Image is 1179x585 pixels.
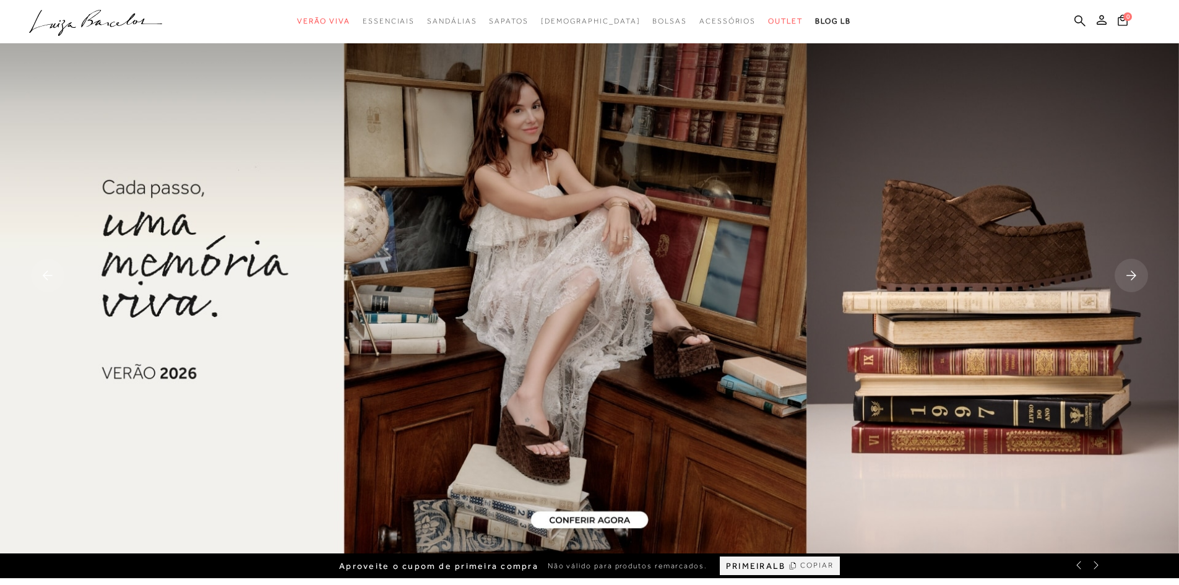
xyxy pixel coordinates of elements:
[297,17,350,25] span: Verão Viva
[1114,14,1131,30] button: 0
[548,561,707,571] span: Não válido para produtos remarcados.
[541,10,641,33] a: noSubCategoriesText
[652,17,687,25] span: Bolsas
[489,10,528,33] a: noSubCategoriesText
[427,17,477,25] span: Sandálias
[652,10,687,33] a: noSubCategoriesText
[297,10,350,33] a: noSubCategoriesText
[699,17,756,25] span: Acessórios
[1123,12,1132,21] span: 0
[363,17,415,25] span: Essenciais
[699,10,756,33] a: noSubCategoriesText
[768,17,803,25] span: Outlet
[427,10,477,33] a: noSubCategoriesText
[800,560,834,571] span: COPIAR
[363,10,415,33] a: noSubCategoriesText
[768,10,803,33] a: noSubCategoriesText
[339,561,538,571] span: Aproveite o cupom de primeira compra
[815,10,851,33] a: BLOG LB
[489,17,528,25] span: Sapatos
[541,17,641,25] span: [DEMOGRAPHIC_DATA]
[726,561,785,571] span: PRIMEIRALB
[815,17,851,25] span: BLOG LB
